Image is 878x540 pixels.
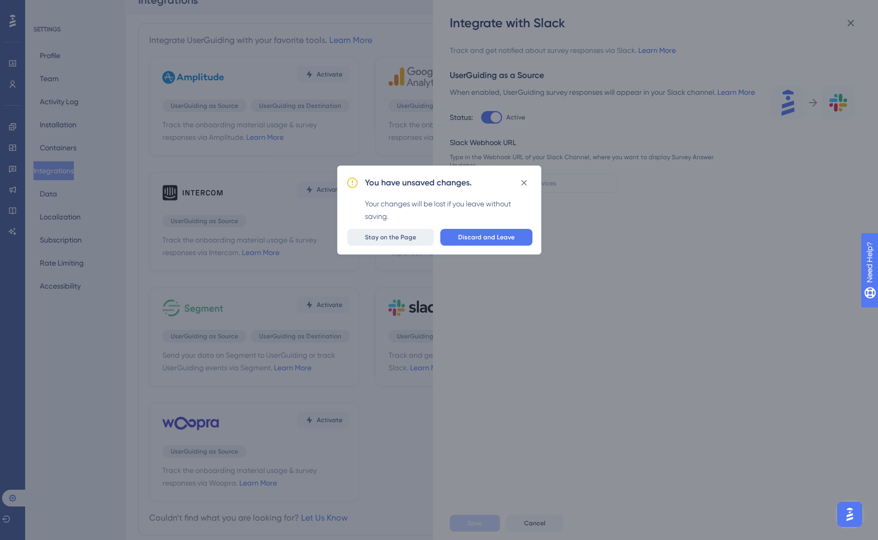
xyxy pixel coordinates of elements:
[834,499,865,530] iframe: UserGuiding AI Assistant Launcher
[365,197,532,223] div: Your changes will be lost if you leave without saving.
[365,177,472,189] h2: You have unsaved changes.
[458,233,515,241] span: Discard and Leave
[25,3,65,15] span: Need Help?
[365,233,416,241] span: Stay on the Page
